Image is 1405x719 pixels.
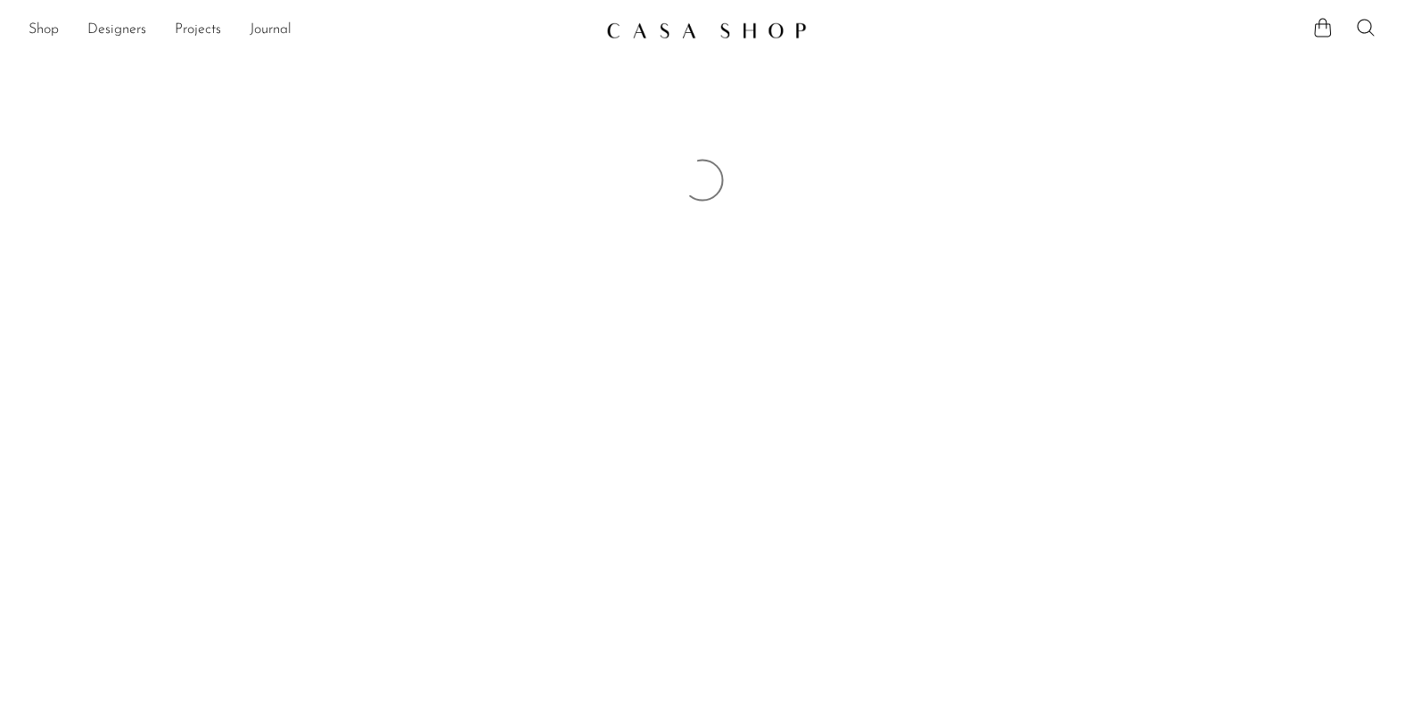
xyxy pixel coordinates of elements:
[29,15,592,45] nav: Desktop navigation
[29,15,592,45] ul: NEW HEADER MENU
[250,19,292,42] a: Journal
[175,19,221,42] a: Projects
[29,19,59,42] a: Shop
[87,19,146,42] a: Designers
